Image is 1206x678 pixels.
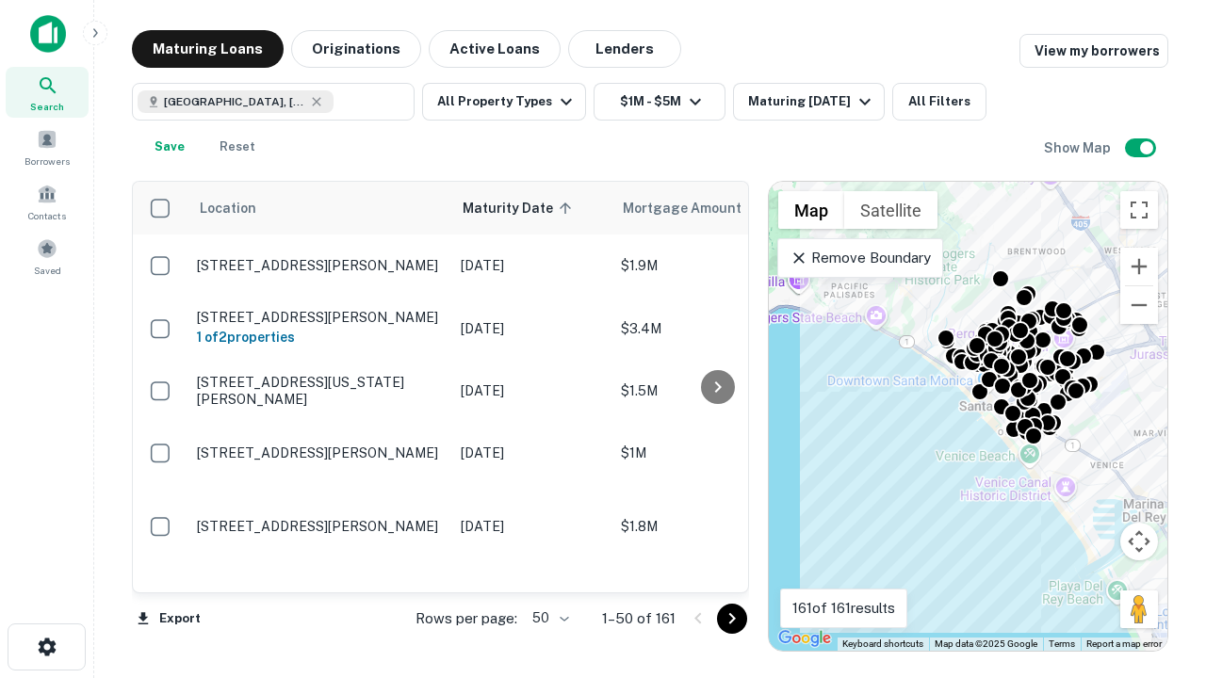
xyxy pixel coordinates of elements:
[717,604,747,634] button: Go to next page
[892,83,986,121] button: All Filters
[6,121,89,172] a: Borrowers
[844,191,937,229] button: Show satellite imagery
[429,30,561,68] button: Active Loans
[132,30,284,68] button: Maturing Loans
[416,607,517,630] p: Rows per page:
[621,318,809,339] p: $3.4M
[6,67,89,118] a: Search
[774,626,836,651] img: Google
[207,128,268,166] button: Reset
[525,605,572,632] div: 50
[30,99,64,114] span: Search
[594,83,725,121] button: $1M - $5M
[621,255,809,276] p: $1.9M
[1120,286,1158,324] button: Zoom out
[790,247,930,269] p: Remove Boundary
[28,208,66,223] span: Contacts
[1120,191,1158,229] button: Toggle fullscreen view
[461,516,602,537] p: [DATE]
[132,605,205,633] button: Export
[197,257,442,274] p: [STREET_ADDRESS][PERSON_NAME]
[197,518,442,535] p: [STREET_ADDRESS][PERSON_NAME]
[6,176,89,227] a: Contacts
[602,607,676,630] p: 1–50 of 161
[1120,248,1158,285] button: Zoom in
[197,309,442,326] p: [STREET_ADDRESS][PERSON_NAME]
[748,90,876,113] div: Maturing [DATE]
[1044,137,1114,158] h6: Show Map
[461,380,602,401] p: [DATE]
[461,255,602,276] p: [DATE]
[461,318,602,339] p: [DATE]
[733,83,885,121] button: Maturing [DATE]
[422,83,586,121] button: All Property Types
[611,182,819,234] th: Mortgage Amount
[1086,638,1162,649] a: Report a map error
[187,182,451,234] th: Location
[778,191,844,229] button: Show street map
[1019,34,1168,68] a: View my borrowers
[197,444,442,461] p: [STREET_ADDRESS][PERSON_NAME]
[461,443,602,463] p: [DATE]
[621,516,809,537] p: $1.8M
[24,153,70,169] span: Borrowers
[623,197,766,219] span: Mortgage Amount
[1049,638,1075,649] a: Terms (opens in new tab)
[291,30,421,68] button: Originations
[568,30,681,68] button: Lenders
[621,380,809,401] p: $1.5M
[197,327,442,347] h6: 1 of 2 properties
[34,263,61,278] span: Saved
[769,182,1167,651] div: 0 0
[1120,523,1158,560] button: Map camera controls
[774,626,836,651] a: Open this area in Google Maps (opens a new window)
[197,374,442,408] p: [STREET_ADDRESS][US_STATE][PERSON_NAME]
[463,197,578,219] span: Maturity Date
[842,638,923,651] button: Keyboard shortcuts
[30,15,66,53] img: capitalize-icon.png
[139,128,200,166] button: Save your search to get updates of matches that match your search criteria.
[451,182,611,234] th: Maturity Date
[621,443,809,463] p: $1M
[1112,527,1206,618] iframe: Chat Widget
[164,93,305,110] span: [GEOGRAPHIC_DATA], [GEOGRAPHIC_DATA], [GEOGRAPHIC_DATA]
[199,197,256,219] span: Location
[6,231,89,282] a: Saved
[792,597,895,620] p: 161 of 161 results
[935,638,1037,649] span: Map data ©2025 Google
